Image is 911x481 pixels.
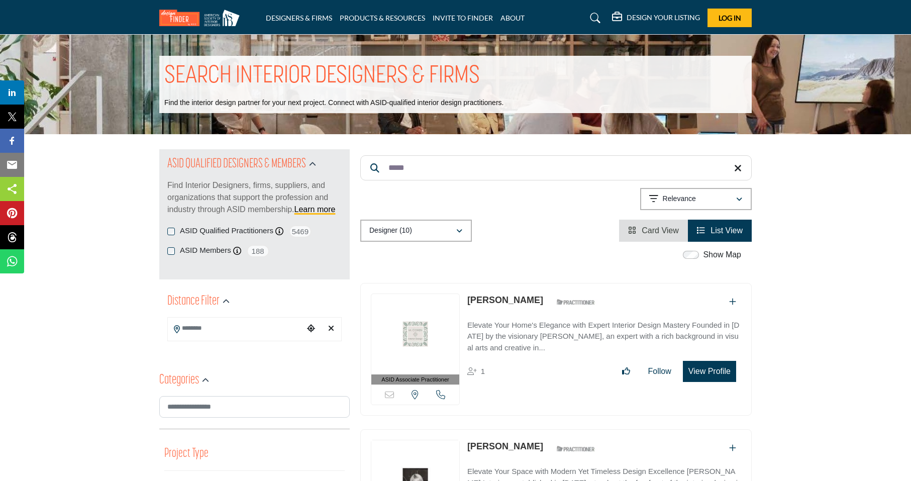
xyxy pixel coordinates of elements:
p: Meredith Cohen [467,294,543,307]
a: Search [580,10,607,26]
button: Designer (10) [360,220,472,242]
a: View List [697,226,743,235]
h5: DESIGN YOUR LISTING [627,13,700,22]
button: Log In [707,9,752,27]
a: [PERSON_NAME] [467,295,543,305]
div: DESIGN YOUR LISTING [612,12,700,24]
p: Find Interior Designers, firms, suppliers, and organizations that support the profession and indu... [167,179,342,216]
label: Show Map [703,249,741,261]
button: Relevance [640,188,752,210]
span: 188 [247,245,269,257]
a: Add To List [729,298,736,306]
img: ASID Qualified Practitioners Badge Icon [553,442,598,455]
button: Project Type [164,444,209,463]
div: Followers [467,365,485,377]
h2: ASID QUALIFIED DESIGNERS & MEMBERS [167,155,306,173]
a: ABOUT [500,14,525,22]
li: List View [688,220,752,242]
input: ASID Members checkbox [167,247,175,255]
img: Meredith Cohen [371,294,459,374]
p: Louise Cohen [467,440,543,453]
h2: Distance Filter [167,293,220,311]
img: Site Logo [159,10,245,26]
input: Search Location [168,319,303,338]
li: Card View [619,220,688,242]
p: Relevance [663,194,696,204]
button: Follow [642,361,678,381]
a: ASID Associate Practitioner [371,294,459,385]
p: Elevate Your Home's Elegance with Expert Interior Design Mastery Founded in [DATE] by the visiona... [467,320,741,354]
button: View Profile [683,361,736,382]
input: ASID Qualified Practitioners checkbox [167,228,175,235]
div: Choose your current location [303,318,319,340]
div: Clear search location [324,318,339,340]
a: DESIGNERS & FIRMS [266,14,332,22]
input: Search Category [159,396,350,418]
h2: Categories [159,371,199,390]
a: PRODUCTS & RESOURCES [340,14,425,22]
span: List View [711,226,743,235]
input: Search Keyword [360,155,752,180]
label: ASID Qualified Practitioners [180,225,273,237]
p: Find the interior design partner for your next project. Connect with ASID-qualified interior desi... [164,98,503,108]
span: ASID Associate Practitioner [381,375,449,384]
span: Card View [642,226,679,235]
a: [PERSON_NAME] [467,441,543,451]
span: 1 [481,367,485,375]
span: Log In [719,14,741,22]
label: ASID Members [180,245,231,256]
h1: SEARCH INTERIOR DESIGNERS & FIRMS [164,61,480,92]
p: Designer (10) [369,226,412,236]
a: INVITE TO FINDER [433,14,493,22]
span: 5469 [289,225,312,238]
a: Add To List [729,444,736,452]
a: View Card [628,226,679,235]
img: ASID Qualified Practitioners Badge Icon [553,296,598,309]
a: Elevate Your Home's Elegance with Expert Interior Design Mastery Founded in [DATE] by the visiona... [467,314,741,354]
a: Learn more [294,205,336,214]
button: Like listing [616,361,637,381]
